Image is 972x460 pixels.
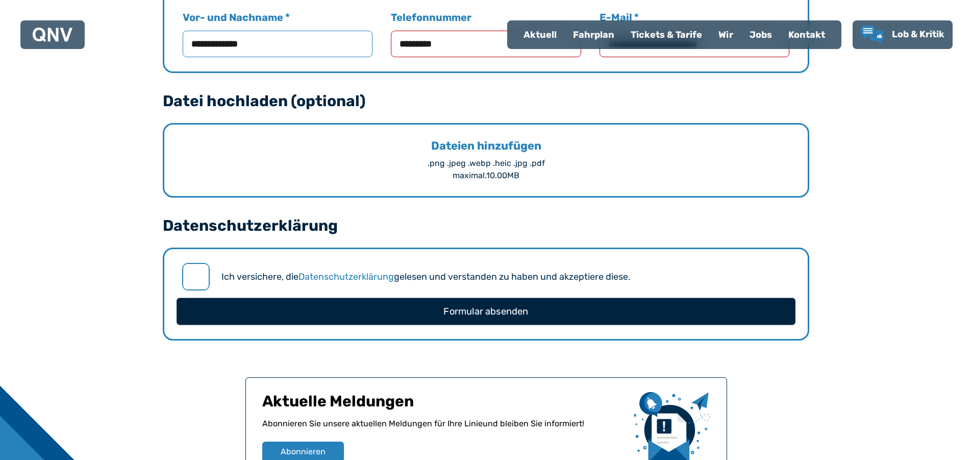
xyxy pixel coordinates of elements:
a: Aktuell [515,21,565,48]
a: Lob & Kritik [861,26,944,44]
a: Datenschutzerklärung [298,271,394,282]
label: E-Mail * [600,10,789,57]
label: Ich versichere, die gelesen und verstanden zu haben und akzeptiere diese. [221,270,631,284]
input: Telefonnummer [391,31,581,57]
div: Dateien hinzufügen [183,139,789,153]
legend: Datenschutzerklärung [163,218,338,233]
a: Wir [710,21,741,48]
legend: Datei hochladen (optional) [163,93,366,109]
a: Kontakt [780,21,833,48]
span: Abonnieren [281,446,326,458]
input: Vor- und Nachname * [183,31,372,57]
a: Tickets & Tarife [622,21,710,48]
a: QNV Logo [33,25,72,45]
p: Abonnieren Sie unsere aktuellen Meldungen für Ihre Linie und bleiben Sie informiert! [262,418,626,442]
h1: Aktuelle Meldungen [262,392,626,418]
a: Fahrplan [565,21,622,48]
img: QNV Logo [33,28,72,42]
label: Vor- und Nachname * [183,10,372,57]
a: Jobs [741,21,780,48]
button: Formular absenden [177,298,795,325]
div: .png .jpeg .webp .heic .jpg .pdf maximal. 10.00 MB [183,157,789,182]
label: Telefonnummer [391,10,581,57]
span: Lob & Kritik [892,29,944,40]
